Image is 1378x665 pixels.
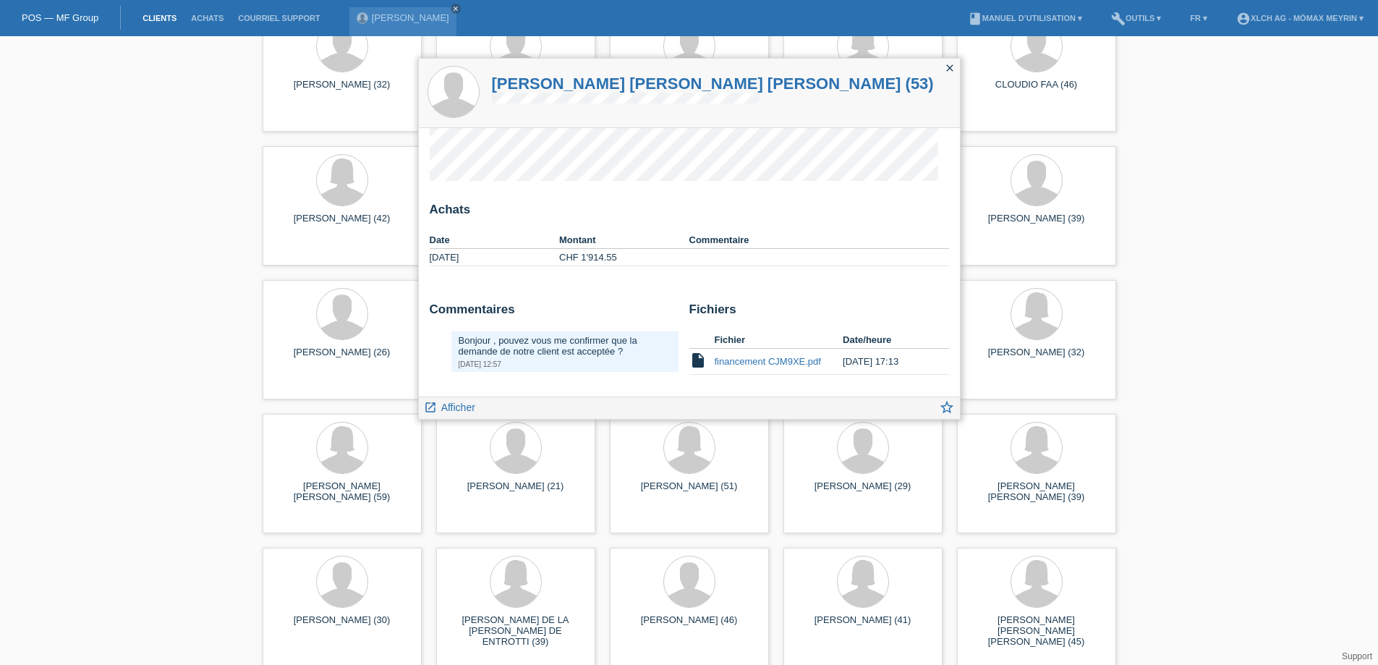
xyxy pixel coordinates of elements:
[795,480,931,504] div: [PERSON_NAME] (29)
[452,5,459,12] i: close
[939,401,955,419] a: star_border
[621,480,757,504] div: [PERSON_NAME] (51)
[430,232,560,249] th: Date
[274,347,410,370] div: [PERSON_NAME] (26)
[448,480,584,504] div: [PERSON_NAME] (21)
[689,352,707,369] i: insert_drive_file
[492,75,934,93] a: [PERSON_NAME] [PERSON_NAME] [PERSON_NAME] (53)
[424,401,437,414] i: launch
[969,79,1105,102] div: CLOUDIO FAA (46)
[689,302,949,324] h2: Fichiers
[231,14,327,22] a: Courriel Support
[1342,651,1372,661] a: Support
[715,331,843,349] th: Fichier
[689,232,949,249] th: Commentaire
[441,402,475,413] span: Afficher
[22,12,98,23] a: POS — MF Group
[184,14,231,22] a: Achats
[448,614,584,640] div: [PERSON_NAME] DE LA [PERSON_NAME] DE ENTROTTI (39)
[621,614,757,638] div: [PERSON_NAME] (46)
[1229,14,1371,22] a: account_circleXLCH AG - Mömax Meyrin ▾
[274,79,410,102] div: [PERSON_NAME] (32)
[559,249,689,266] td: CHF 1'914.55
[459,335,671,357] div: Bonjour , pouvez vous me confirmer que la demande de notre client est acceptée ?
[459,360,671,368] div: [DATE] 12:57
[430,249,560,266] td: [DATE]
[274,213,410,236] div: [PERSON_NAME] (42)
[424,397,475,415] a: launch Afficher
[969,347,1105,370] div: [PERSON_NAME] (32)
[969,614,1105,640] div: [PERSON_NAME] [PERSON_NAME] [PERSON_NAME] (45)
[1183,14,1215,22] a: FR ▾
[430,302,679,324] h2: Commentaires
[274,480,410,504] div: [PERSON_NAME] [PERSON_NAME] (59)
[372,12,449,23] a: [PERSON_NAME]
[1111,12,1126,26] i: build
[968,12,982,26] i: book
[961,14,1089,22] a: bookManuel d’utilisation ▾
[939,399,955,415] i: star_border
[1104,14,1168,22] a: buildOutils ▾
[944,62,956,74] i: close
[969,213,1105,236] div: [PERSON_NAME] (39)
[135,14,184,22] a: Clients
[795,614,931,638] div: [PERSON_NAME] (41)
[559,232,689,249] th: Montant
[843,349,928,375] td: [DATE] 17:13
[430,203,949,224] h2: Achats
[451,4,461,14] a: close
[843,331,928,349] th: Date/heure
[715,356,821,367] a: financement CJM9XE.pdf
[1236,12,1251,26] i: account_circle
[274,614,410,638] div: [PERSON_NAME] (30)
[969,480,1105,504] div: [PERSON_NAME] [PERSON_NAME] (39)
